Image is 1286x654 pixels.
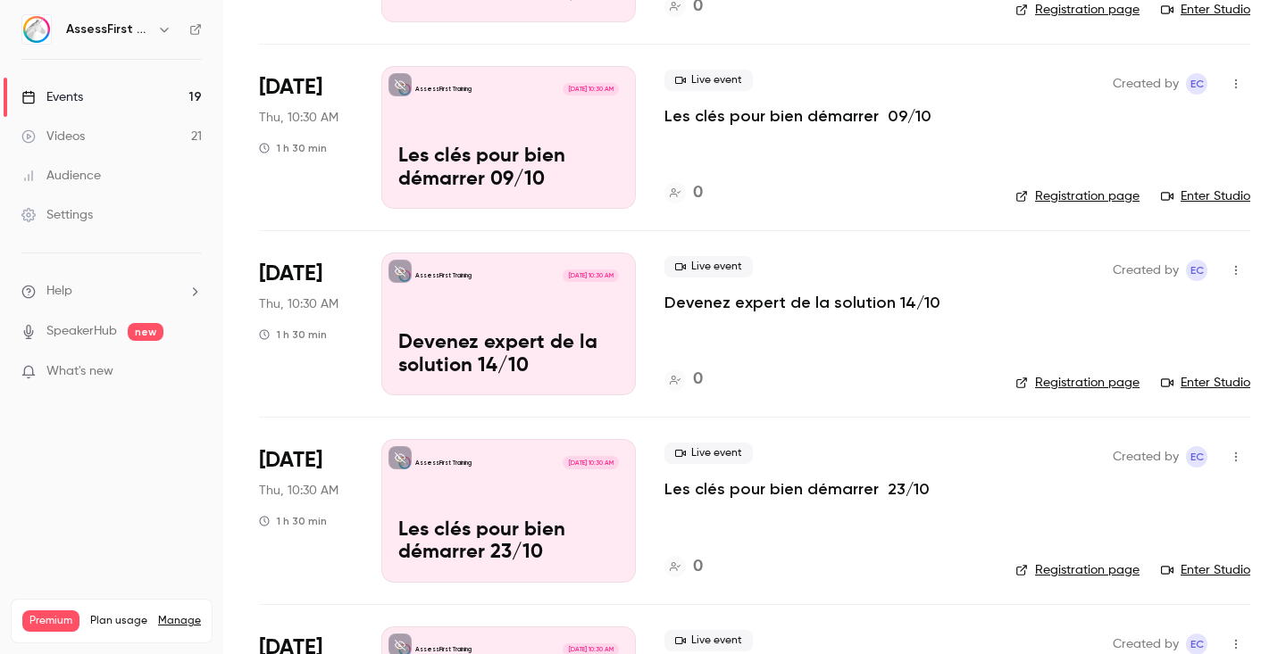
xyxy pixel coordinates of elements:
[1113,446,1179,468] span: Created by
[664,292,940,313] a: Devenez expert de la solution 14/10
[46,322,117,341] a: SpeakerHub
[664,555,703,579] a: 0
[21,282,202,301] li: help-dropdown-opener
[1113,260,1179,281] span: Created by
[1186,446,1207,468] span: Emmanuelle Cortes
[259,439,353,582] div: Oct 23 Thu, 10:30 AM (Europe/Paris)
[1113,73,1179,95] span: Created by
[398,332,619,378] p: Devenez expert de la solution 14/10
[1186,260,1207,281] span: Emmanuelle Cortes
[259,327,327,342] div: 1 h 30 min
[415,459,472,468] p: AssessFirst Training
[21,88,83,106] div: Events
[1015,374,1140,392] a: Registration page
[21,206,93,224] div: Settings
[664,105,931,127] a: Les clés pour bien démarrer 09/10
[1015,561,1140,579] a: Registration page
[66,21,150,38] h6: AssessFirst Training
[46,282,72,301] span: Help
[398,145,619,192] p: Les clés pour bien démarrer 09/10
[21,128,85,145] div: Videos
[259,141,327,155] div: 1 h 30 min
[693,368,703,392] h4: 0
[259,260,322,288] span: [DATE]
[21,167,101,185] div: Audience
[1190,260,1204,281] span: EC
[664,443,753,464] span: Live event
[1161,561,1250,579] a: Enter Studio
[563,83,618,95] span: [DATE] 10:30 AM
[259,295,338,313] span: Thu, 10:30 AM
[259,252,353,395] div: Oct 16 Thu, 10:30 AM (Europe/Paris)
[22,15,51,44] img: AssessFirst Training
[259,66,353,209] div: Oct 9 Thu, 10:30 AM (Europe/Paris)
[693,181,703,205] h4: 0
[415,645,472,654] p: AssessFirst Training
[180,364,202,380] iframe: Noticeable Trigger
[128,323,163,341] span: new
[90,614,147,628] span: Plan usage
[381,252,636,395] a: Devenez expert de la solution 14/10AssessFirst Training[DATE] 10:30 AMDevenez expert de la soluti...
[1161,1,1250,19] a: Enter Studio
[664,181,703,205] a: 0
[1190,73,1204,95] span: EC
[259,446,322,475] span: [DATE]
[1015,187,1140,205] a: Registration page
[1190,446,1204,468] span: EC
[693,555,703,579] h4: 0
[664,70,753,91] span: Live event
[259,514,327,528] div: 1 h 30 min
[664,478,930,500] a: Les clés pour bien démarrer 23/10
[563,269,618,282] span: [DATE] 10:30 AM
[398,519,619,566] p: Les clés pour bien démarrer 23/10
[259,482,338,500] span: Thu, 10:30 AM
[158,614,201,628] a: Manage
[381,439,636,582] a: Les clés pour bien démarrer 23/10AssessFirst Training[DATE] 10:30 AMLes clés pour bien démarrer 2...
[1161,187,1250,205] a: Enter Studio
[563,456,618,468] span: [DATE] 10:30 AM
[1161,374,1250,392] a: Enter Studio
[259,109,338,127] span: Thu, 10:30 AM
[22,610,79,632] span: Premium
[1186,73,1207,95] span: Emmanuelle Cortes
[664,368,703,392] a: 0
[664,256,753,277] span: Live event
[381,66,636,209] a: Les clés pour bien démarrer 09/10AssessFirst Training[DATE] 10:30 AMLes clés pour bien démarrer 0...
[415,85,472,94] p: AssessFirst Training
[664,630,753,651] span: Live event
[259,73,322,102] span: [DATE]
[1015,1,1140,19] a: Registration page
[46,362,113,381] span: What's new
[415,271,472,280] p: AssessFirst Training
